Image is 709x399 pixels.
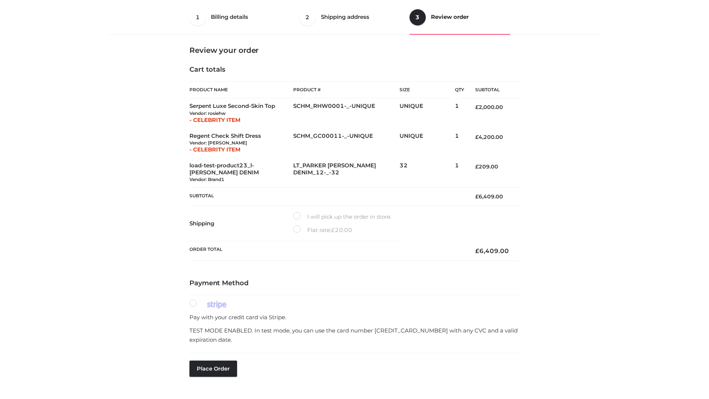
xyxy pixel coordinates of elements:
[455,128,464,158] td: 1
[189,241,464,261] th: Order Total
[189,140,247,146] small: Vendor: [PERSON_NAME]
[293,212,391,222] label: I will pick up the order in store.
[189,206,293,241] th: Shipping
[189,116,240,123] span: - CELEBRITY ITEM
[400,98,455,128] td: UNIQUE
[475,163,498,170] bdi: 209.00
[475,247,479,255] span: £
[189,81,293,98] th: Product Name
[400,128,455,158] td: UNIQUE
[293,128,400,158] td: SCHM_GC00011-_-UNIQUE
[293,81,400,98] th: Product #
[189,66,520,74] h4: Cart totals
[400,82,451,98] th: Size
[189,279,520,287] h4: Payment Method
[189,188,464,206] th: Subtotal
[475,104,479,110] span: £
[189,177,224,182] small: Vendor: Brand1
[189,313,520,322] p: Pay with your credit card via Stripe.
[464,82,520,98] th: Subtotal
[475,193,479,200] span: £
[475,193,503,200] bdi: 6,409.00
[189,98,293,128] td: Serpent Luxe Second-Skin Top
[331,226,335,233] span: £
[475,163,479,170] span: £
[293,225,352,235] label: Flat rate:
[189,361,237,377] button: Place order
[455,98,464,128] td: 1
[331,226,352,233] bdi: 20.00
[293,98,400,128] td: SCHM_RHW0001-_-UNIQUE
[189,326,520,345] p: TEST MODE ENABLED. In test mode, you can use the card number [CREDIT_CARD_NUMBER] with any CVC an...
[189,110,226,116] small: Vendor: rosiehw
[475,134,479,140] span: £
[189,128,293,158] td: Regent Check Shift Dress
[475,134,503,140] bdi: 4,200.00
[293,158,400,188] td: LT_PARKER [PERSON_NAME] DENIM_12-_-32
[189,158,293,188] td: load-test-product23_l-[PERSON_NAME] DENIM
[475,104,503,110] bdi: 2,000.00
[475,247,509,255] bdi: 6,409.00
[189,146,240,153] span: - CELEBRITY ITEM
[400,158,455,188] td: 32
[455,158,464,188] td: 1
[455,81,464,98] th: Qty
[189,46,520,55] h3: Review your order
